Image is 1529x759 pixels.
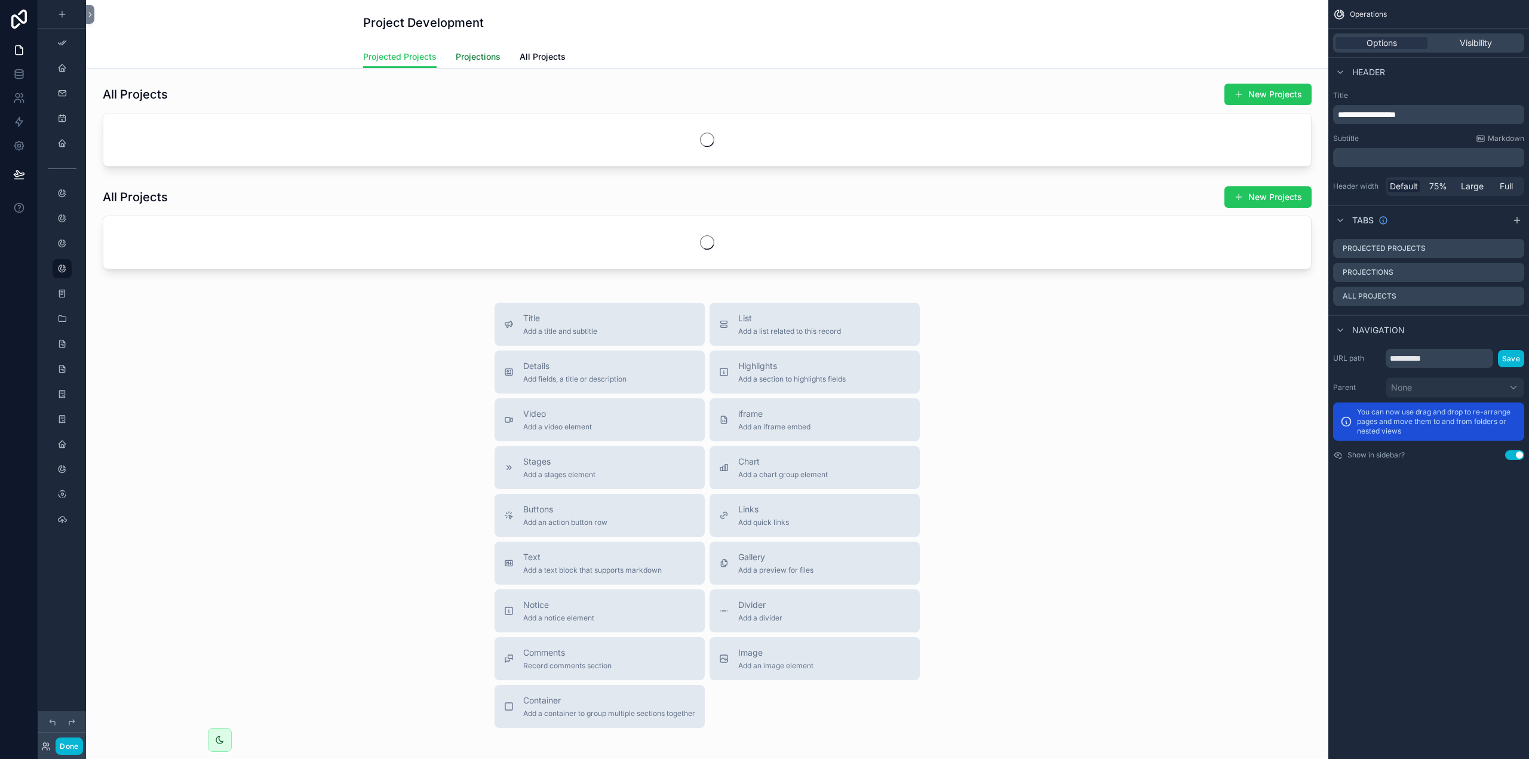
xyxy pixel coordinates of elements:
span: Default [1390,180,1418,192]
button: Done [56,738,82,755]
span: Add a stages element [523,470,595,480]
span: 75% [1429,180,1447,192]
span: Full [1500,180,1513,192]
span: Highlights [738,360,846,372]
span: iframe [738,408,810,420]
span: Add a container to group multiple sections together [523,709,695,718]
span: Text [523,551,662,563]
label: Projected Projects [1343,244,1426,253]
label: Show in sidebar? [1347,450,1405,460]
span: Stages [523,456,595,468]
span: Tabs [1352,214,1374,226]
span: Header [1352,66,1385,78]
span: Large [1461,180,1484,192]
button: GalleryAdd a preview for files [710,542,920,585]
button: Save [1498,350,1524,367]
label: Header width [1333,182,1381,191]
span: Add an action button row [523,518,607,527]
label: All Projects [1343,291,1396,301]
button: CommentsRecord comments section [495,637,705,680]
span: Record comments section [523,661,612,671]
span: Add a preview for files [738,566,813,575]
div: scrollable content [1333,105,1524,124]
button: ImageAdd an image element [710,637,920,680]
span: Notice [523,599,594,611]
button: ContainerAdd a container to group multiple sections together [495,685,705,728]
button: iframeAdd an iframe embed [710,398,920,441]
span: Details [523,360,627,372]
button: VideoAdd a video element [495,398,705,441]
div: scrollable content [1333,148,1524,167]
button: ButtonsAdd an action button row [495,494,705,537]
span: Projected Projects [363,51,437,63]
button: NoticeAdd a notice element [495,589,705,632]
span: Add a title and subtitle [523,327,597,336]
span: Add a notice element [523,613,594,623]
button: HighlightsAdd a section to highlights fields [710,351,920,394]
a: Markdown [1476,134,1524,143]
span: Add a divider [738,613,782,623]
p: You can now use drag and drop to re-arrange pages and move them to and from folders or nested views [1357,407,1517,436]
button: StagesAdd a stages element [495,446,705,489]
span: Add a section to highlights fields [738,374,846,384]
span: Add a chart group element [738,470,828,480]
span: None [1391,382,1412,394]
span: Buttons [523,503,607,515]
span: Title [523,312,597,324]
span: Navigation [1352,324,1405,336]
span: Add a text block that supports markdown [523,566,662,575]
span: Options [1367,37,1397,49]
span: Add an image element [738,661,813,671]
a: All Projects [520,46,566,70]
button: LinksAdd quick links [710,494,920,537]
span: Projections [456,51,501,63]
label: URL path [1333,354,1381,363]
span: Add fields, a title or description [523,374,627,384]
span: Add a list related to this record [738,327,841,336]
label: Parent [1333,383,1381,392]
span: Add a video element [523,422,592,432]
span: Chart [738,456,828,468]
button: DetailsAdd fields, a title or description [495,351,705,394]
button: TextAdd a text block that supports markdown [495,542,705,585]
button: ChartAdd a chart group element [710,446,920,489]
label: Title [1333,91,1524,100]
span: Add an iframe embed [738,422,810,432]
span: Gallery [738,551,813,563]
span: Video [523,408,592,420]
span: Operations [1350,10,1387,19]
label: Projections [1343,268,1393,277]
span: Links [738,503,789,515]
span: List [738,312,841,324]
label: Subtitle [1333,134,1359,143]
span: Comments [523,647,612,659]
span: Divider [738,599,782,611]
button: DividerAdd a divider [710,589,920,632]
span: Image [738,647,813,659]
button: None [1386,377,1524,398]
h1: Project Development [363,14,484,31]
button: ListAdd a list related to this record [710,303,920,346]
button: TitleAdd a title and subtitle [495,303,705,346]
a: Projections [456,46,501,70]
span: All Projects [520,51,566,63]
a: Projected Projects [363,46,437,69]
span: Add quick links [738,518,789,527]
span: Visibility [1460,37,1492,49]
span: Container [523,695,695,706]
span: Markdown [1488,134,1524,143]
